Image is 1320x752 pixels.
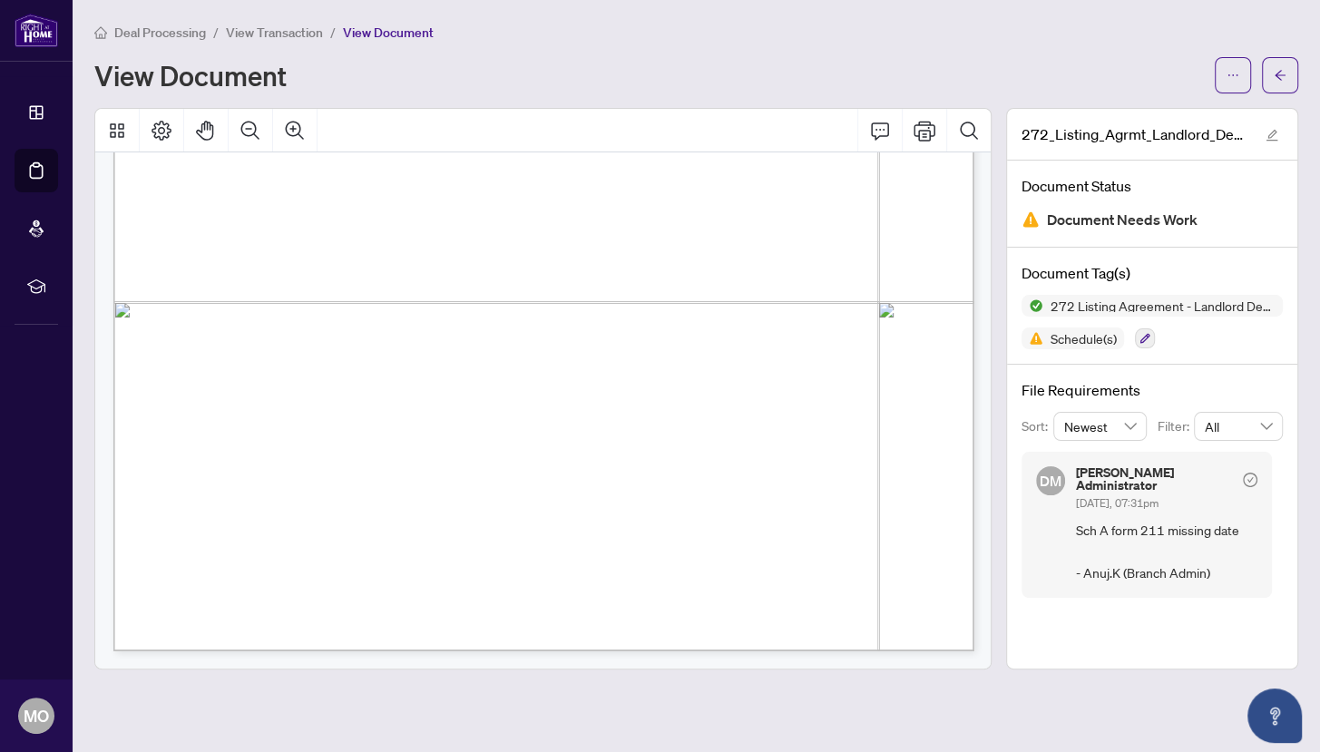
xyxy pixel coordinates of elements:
[1043,332,1124,345] span: Schedule(s)
[226,24,323,41] span: View Transaction
[1047,208,1198,232] span: Document Needs Work
[1040,470,1061,492] span: DM
[94,26,107,39] span: home
[1247,689,1302,743] button: Open asap
[94,61,287,90] h1: View Document
[1205,413,1272,440] span: All
[343,24,434,41] span: View Document
[1064,413,1137,440] span: Newest
[1076,496,1159,510] span: [DATE], 07:31pm
[15,14,58,47] img: logo
[1243,473,1257,487] span: check-circle
[1022,262,1283,284] h4: Document Tag(s)
[1158,416,1194,436] p: Filter:
[1022,379,1283,401] h4: File Requirements
[1076,466,1236,492] h5: [PERSON_NAME] Administrator
[1022,210,1040,229] img: Document Status
[213,22,219,43] li: /
[1274,69,1286,82] span: arrow-left
[1043,299,1283,312] span: 272 Listing Agreement - Landlord Designated Representation Agreement Authority to Offer for Lease
[114,24,206,41] span: Deal Processing
[1022,175,1283,197] h4: Document Status
[1022,416,1053,436] p: Sort:
[1022,295,1043,317] img: Status Icon
[1022,123,1248,145] span: 272_Listing_Agrmt_Landlord_Designated_Rep_Agrmt_Auth_to_Offer_for_Lease_-_PropTx-[PERSON_NAME].pdf
[330,22,336,43] li: /
[1022,327,1043,349] img: Status Icon
[1076,520,1257,583] span: Sch A form 211 missing date - Anuj.K (Branch Admin)
[1266,129,1278,142] span: edit
[1227,69,1239,82] span: ellipsis
[24,703,49,728] span: MO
